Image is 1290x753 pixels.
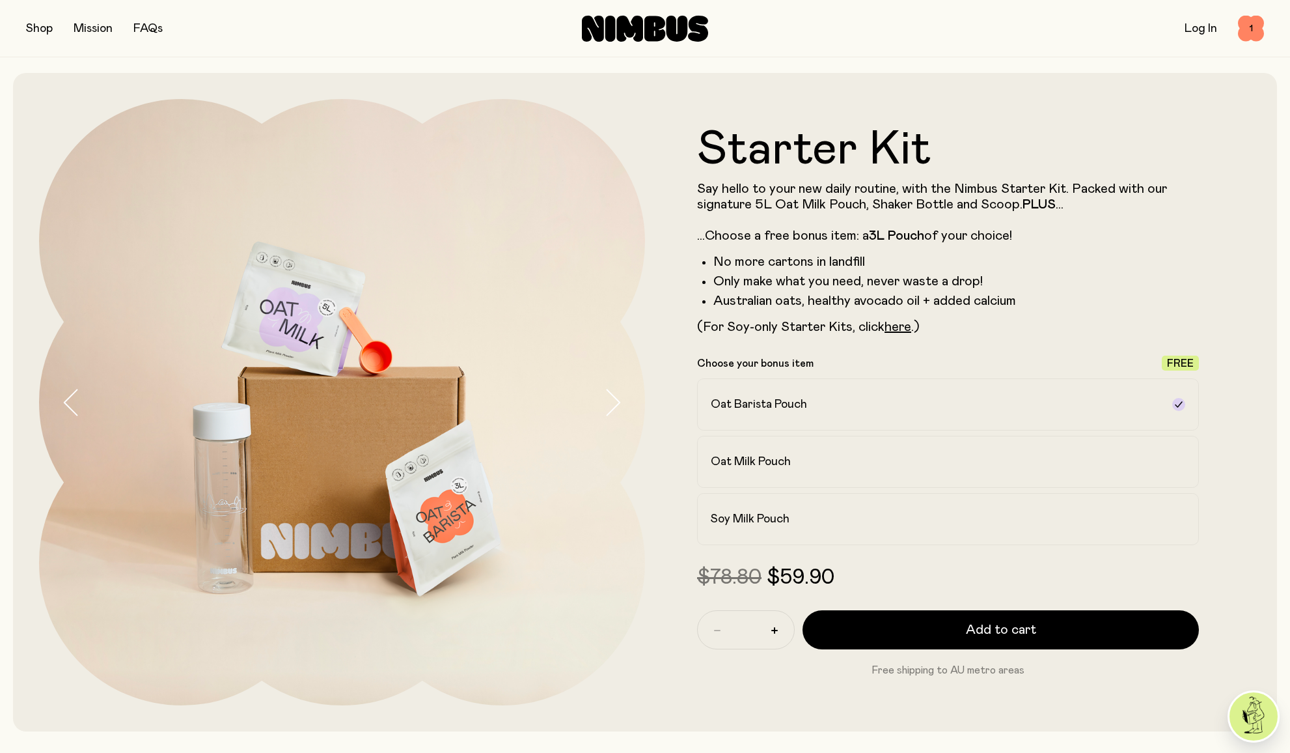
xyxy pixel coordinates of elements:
span: Free [1167,358,1194,369]
span: $78.80 [697,567,762,588]
button: Add to cart [803,610,1199,649]
p: Choose your bonus item [697,357,814,370]
span: $59.90 [767,567,834,588]
a: FAQs [133,23,163,35]
h2: Oat Barista Pouch [711,397,807,412]
img: agent [1229,692,1278,741]
a: Log In [1185,23,1217,35]
p: (For Soy-only Starter Kits, click .) [697,319,1199,335]
button: 1 [1238,16,1264,42]
li: Australian oats, healthy avocado oil + added calcium [713,293,1199,309]
li: No more cartons in landfill [713,254,1199,270]
a: Mission [74,23,113,35]
p: Free shipping to AU metro areas [697,662,1199,678]
strong: 3L [869,229,885,242]
h2: Soy Milk Pouch [711,511,789,527]
strong: PLUS [1022,198,1056,211]
h2: Oat Milk Pouch [711,454,791,470]
li: Only make what you need, never waste a drop! [713,274,1199,289]
h1: Starter Kit [697,126,1199,173]
strong: Pouch [888,229,924,242]
a: here [885,320,911,334]
span: Add to cart [966,621,1036,639]
p: Say hello to your new daily routine, with the Nimbus Starter Kit. Packed with our signature 5L Oa... [697,181,1199,244]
